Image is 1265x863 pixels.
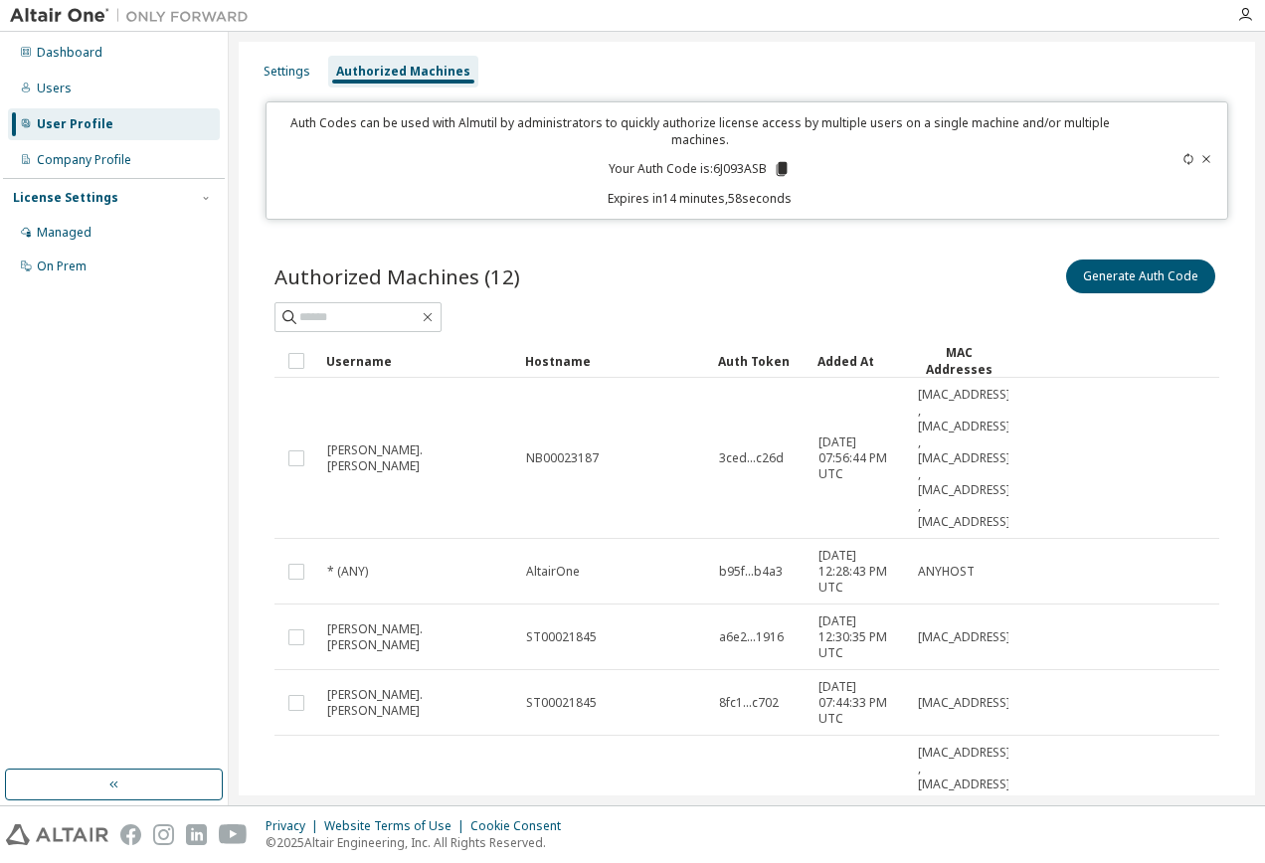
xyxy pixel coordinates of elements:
button: Generate Auth Code [1066,259,1215,293]
img: youtube.svg [219,824,248,845]
div: On Prem [37,259,87,274]
p: Expires in 14 minutes, 58 seconds [278,190,1122,207]
span: [MAC_ADDRESS] [918,629,1010,645]
span: [DATE] 12:28:43 PM UTC [818,548,900,596]
div: Auth Token [718,345,802,377]
span: [PERSON_NAME].[PERSON_NAME] [327,621,508,653]
span: ST00021845 [526,629,597,645]
p: Your Auth Code is: 6J093ASB [609,160,791,178]
span: a6e2...1916 [719,629,784,645]
span: ANYHOST [918,564,975,580]
span: [DATE] 12:30:35 PM UTC [818,613,900,661]
span: * (ANY) [327,564,368,580]
span: b95f...b4a3 [719,564,783,580]
span: [DATE] 07:56:44 PM UTC [818,434,900,482]
span: [MAC_ADDRESS] [918,695,1010,711]
div: Authorized Machines [336,64,470,80]
div: Company Profile [37,152,131,168]
div: License Settings [13,190,118,206]
span: 8fc1...c702 [719,695,779,711]
span: [PERSON_NAME].[PERSON_NAME] [327,442,508,474]
div: User Profile [37,116,113,132]
p: Auth Codes can be used with Almutil by administrators to quickly authorize license access by mult... [278,114,1122,148]
div: Users [37,81,72,96]
span: [MAC_ADDRESS] , [MAC_ADDRESS] , [MAC_ADDRESS] , [MAC_ADDRESS] , [MAC_ADDRESS] [918,387,1010,530]
img: linkedin.svg [186,824,207,845]
div: Settings [264,64,310,80]
div: Website Terms of Use [324,818,470,834]
span: 3ced...c26d [719,450,784,466]
span: NB00023187 [526,450,599,466]
div: Added At [817,345,901,377]
div: MAC Addresses [917,344,1000,378]
div: Dashboard [37,45,102,61]
span: AltairOne [526,564,580,580]
span: Authorized Machines (12) [274,262,520,290]
div: Hostname [525,345,702,377]
span: [PERSON_NAME].[PERSON_NAME] [327,687,508,719]
span: [DATE] 07:44:33 PM UTC [818,679,900,727]
div: Cookie Consent [470,818,573,834]
img: altair_logo.svg [6,824,108,845]
p: © 2025 Altair Engineering, Inc. All Rights Reserved. [266,834,573,851]
span: [DATE] 03:19:18 PM UTC [818,792,900,840]
img: instagram.svg [153,824,174,845]
div: Managed [37,225,91,241]
div: Privacy [266,818,324,834]
img: facebook.svg [120,824,141,845]
div: Username [326,345,509,377]
img: Altair One [10,6,259,26]
span: ST00021845 [526,695,597,711]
